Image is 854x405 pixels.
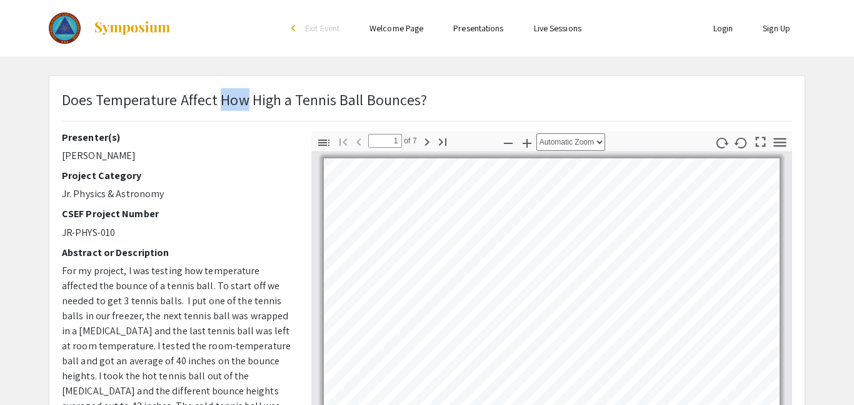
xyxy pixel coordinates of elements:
a: Login [713,23,733,34]
a: The 2023 Colorado Science & Engineering Fair [49,13,171,44]
h2: Project Category [62,170,293,182]
button: Go to Last Page [432,132,453,150]
h2: CSEF Project Number [62,208,293,220]
img: Symposium by ForagerOne [93,21,171,36]
p: [PERSON_NAME] [62,148,293,163]
button: Switch to Presentation Mode [750,131,771,150]
p: Does Temperature Affect How High a Tennis Ball Bounces? [62,88,428,111]
p: JR-PHYS-010 [62,225,293,240]
h2: Presenter(s) [62,131,293,143]
a: Welcome Page [369,23,423,34]
a: Presentations [453,23,503,34]
a: Sign Up [763,23,790,34]
button: Rotate Counterclockwise [731,133,752,151]
h2: Abstract or Description [62,247,293,259]
button: Zoom In [516,133,538,151]
button: Previous Page [348,132,369,150]
button: Zoom Out [498,133,519,151]
button: Go to First Page [333,132,354,150]
button: Next Page [416,132,438,150]
button: Rotate Clockwise [711,133,733,151]
input: Page [368,134,402,148]
div: arrow_back_ios [291,24,299,32]
button: Toggle Sidebar [313,133,334,151]
img: The 2023 Colorado Science & Engineering Fair [49,13,81,44]
select: Zoom [536,133,605,151]
a: Live Sessions [534,23,581,34]
p: Jr. Physics & Astronomy [62,187,293,202]
button: Tools [770,133,791,151]
span: Exit Event [305,23,339,34]
span: of 7 [402,134,417,148]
